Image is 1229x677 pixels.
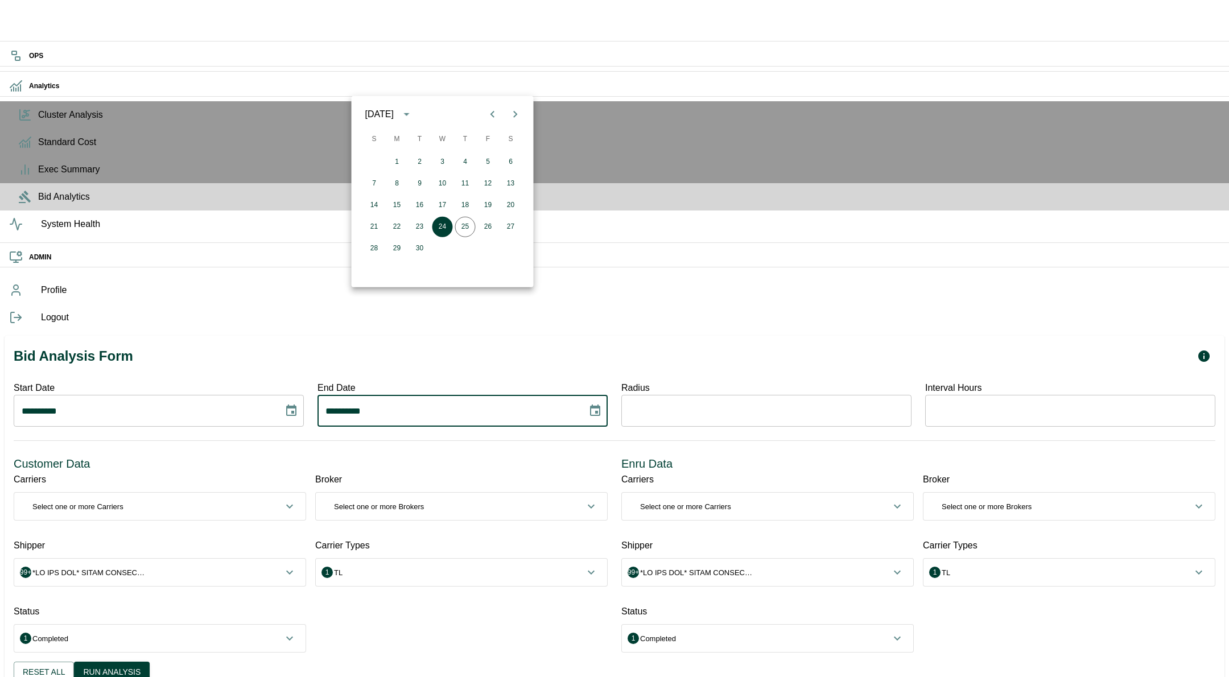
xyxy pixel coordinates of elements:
button: 6 [501,152,521,172]
button: calendar view is open, switch to year view [397,105,416,124]
button: 16 [410,195,430,216]
button: 15 [387,195,407,216]
span: Thursday [455,128,476,151]
p: *LO IPS DOL* SITAM CONSECT, 877 8AD ELI, SEDDOEIUS, 8948 T 64IN UT L, ETDOLO, 242 MAGNAALI ENI, A... [32,567,146,579]
button: Select one or more Carriers [622,493,913,520]
button: Select one or more Carriers [14,493,306,520]
button: 21 [364,217,385,237]
span: 99+ [20,567,31,578]
span: Bid Analytics [38,190,1220,204]
button: 27 [501,217,521,237]
span: Profile [41,283,1220,297]
button: 10 [432,174,453,194]
span: 1 [628,633,639,644]
div: [DATE] [365,108,394,121]
div: Carriers [14,473,306,486]
span: Cluster Analysis [38,108,1220,122]
button: 3 [432,152,453,172]
span: Friday [478,128,498,151]
button: Previous month [481,103,504,126]
button: Select one or more Brokers [923,493,1215,520]
h6: OPS [29,51,1220,61]
button: 12 [478,174,498,194]
span: 99+ [628,567,639,578]
button: Select one or more Brokers [316,493,607,520]
span: Saturday [501,128,521,151]
button: Choose date, selected date is Sep 24, 2025 [584,399,607,422]
div: Carrier Types [315,539,608,552]
button: 7 [364,174,385,194]
p: Completed [640,633,676,645]
p: Select one or more Brokers [942,501,1032,513]
button: TL [316,559,607,586]
p: Completed [32,633,68,645]
p: TL [334,567,343,579]
div: Status [621,605,914,618]
p: End Date [317,381,608,395]
button: 5 [478,152,498,172]
p: Select one or more Carriers [32,501,123,513]
div: Status [14,605,306,618]
h6: Analytics [29,81,1220,92]
div: Carriers [621,473,914,486]
p: TL [942,567,950,579]
span: System Health [41,217,1220,231]
div: Shipper [621,539,914,552]
span: 1 [321,567,333,578]
button: 23 [410,217,430,237]
button: 2 [410,152,430,172]
button: 29 [387,238,407,259]
button: Open Progress Monitor [1193,345,1215,368]
span: 1 [929,567,941,578]
button: 14 [364,195,385,216]
button: 18 [455,195,476,216]
div: Shipper [14,539,306,552]
button: 30 [410,238,430,259]
button: *LO IPS DOL* SITAM CONSECT, 877 8AD ELI, SEDDOEIUS, 8948 T 64IN UT L, ETDOLO, 242 MAGNAALI ENI, A... [14,559,306,586]
button: Choose date, selected date is Jun 1, 2025 [280,399,303,422]
p: Interval Hours [925,381,1215,395]
h1: Bid Analysis Form [14,347,133,365]
h6: Customer Data [14,455,608,473]
button: 11 [455,174,476,194]
p: Radius [621,381,912,395]
button: 22 [387,217,407,237]
p: Start Date [14,381,304,395]
button: Next month [504,103,527,126]
button: 4 [455,152,476,172]
span: Monday [387,128,407,151]
button: 9 [410,174,430,194]
button: 17 [432,195,453,216]
h6: ADMIN [29,252,1220,263]
div: Broker [923,473,1215,486]
span: Exec Summary [38,163,1220,176]
button: 19 [478,195,498,216]
h6: Enru Data [621,455,1215,473]
button: 26 [478,217,498,237]
span: Sunday [364,128,385,151]
p: Select one or more Brokers [334,501,424,513]
button: 13 [501,174,521,194]
button: Completed [14,625,306,652]
p: Select one or more Carriers [640,501,731,513]
button: 24 [432,217,453,237]
button: Completed [622,625,913,652]
span: Standard Cost [38,135,1220,149]
button: 20 [501,195,521,216]
button: 1 [387,152,407,172]
button: 8 [387,174,407,194]
span: Logout [41,311,1220,324]
div: Carrier Types [923,539,1215,552]
button: 25 [455,217,476,237]
span: Tuesday [410,128,430,151]
div: Broker [315,473,608,486]
button: *LO IPS DOL* SITAM CONSECT, 877 8AD ELI, SEDDOEIUS, 8948 T 64IN UT L, ETDOLO, 242 MAGNAALI ENI, A... [622,559,913,586]
p: *LO IPS DOL* SITAM CONSECT, 877 8AD ELI, SEDDOEIUS, 8948 T 64IN UT L, ETDOLO, 242 MAGNAALI ENI, A... [640,567,754,579]
span: Wednesday [432,128,453,151]
span: 1 [20,633,31,644]
button: 28 [364,238,385,259]
button: TL [923,559,1215,586]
